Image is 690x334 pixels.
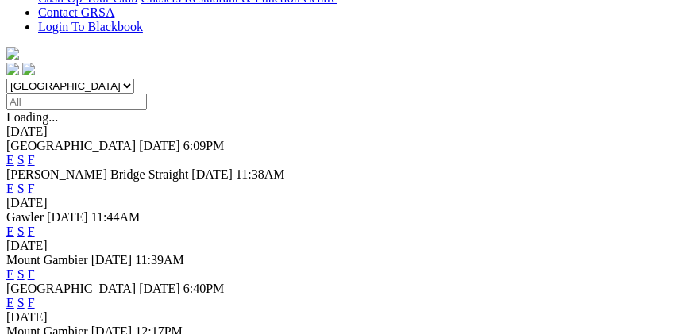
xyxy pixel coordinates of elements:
span: [PERSON_NAME] Bridge Straight [6,167,188,181]
a: F [28,296,35,309]
div: [DATE] [6,196,684,210]
a: F [28,182,35,195]
a: S [17,267,25,281]
a: S [17,225,25,238]
span: [DATE] [139,282,180,295]
span: [DATE] [139,139,180,152]
span: 11:44AM [91,210,141,224]
span: 11:38AM [236,167,285,181]
input: Select date [6,94,147,110]
span: 11:39AM [135,253,184,267]
span: [DATE] [191,167,233,181]
img: logo-grsa-white.png [6,47,19,60]
a: F [28,153,35,167]
img: twitter.svg [22,63,35,75]
img: facebook.svg [6,63,19,75]
div: [DATE] [6,310,684,324]
a: Login To Blackbook [38,20,143,33]
a: S [17,296,25,309]
a: F [28,225,35,238]
span: 6:40PM [183,282,225,295]
div: [DATE] [6,239,684,253]
a: Contact GRSA [38,6,114,19]
span: [DATE] [91,253,133,267]
a: S [17,153,25,167]
a: F [28,267,35,281]
div: [DATE] [6,125,684,139]
a: E [6,182,14,195]
a: E [6,225,14,238]
a: E [6,267,14,281]
span: [DATE] [47,210,88,224]
span: [GEOGRAPHIC_DATA] [6,282,136,295]
span: Gawler [6,210,44,224]
span: 6:09PM [183,139,225,152]
span: Mount Gambier [6,253,88,267]
a: E [6,296,14,309]
a: E [6,153,14,167]
a: S [17,182,25,195]
span: [GEOGRAPHIC_DATA] [6,139,136,152]
span: Loading... [6,110,58,124]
